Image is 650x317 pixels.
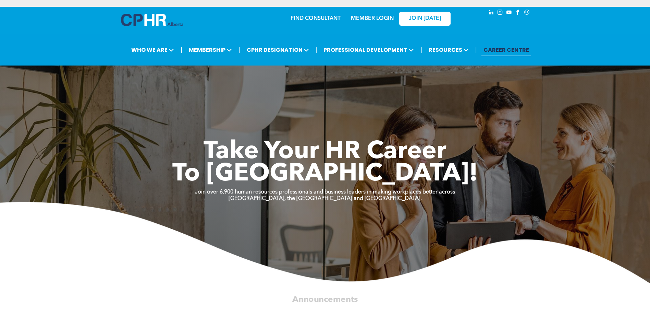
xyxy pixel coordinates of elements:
a: MEMBER LOGIN [351,16,394,21]
a: CAREER CENTRE [481,44,531,56]
span: MEMBERSHIP [187,44,234,56]
li: | [420,43,422,57]
span: Announcements [292,295,358,304]
img: A blue and white logo for cp alberta [121,14,183,26]
strong: [GEOGRAPHIC_DATA], the [GEOGRAPHIC_DATA] and [GEOGRAPHIC_DATA]. [229,196,422,201]
span: JOIN [DATE] [409,15,441,22]
strong: Join over 6,900 human resources professionals and business leaders in making workplaces better ac... [195,189,455,195]
li: | [316,43,317,57]
li: | [475,43,477,57]
a: instagram [496,9,504,18]
li: | [181,43,182,57]
span: To [GEOGRAPHIC_DATA]! [172,162,478,187]
span: CPHR DESIGNATION [245,44,311,56]
a: facebook [514,9,522,18]
span: PROFESSIONAL DEVELOPMENT [321,44,416,56]
li: | [238,43,240,57]
span: Take Your HR Career [204,140,446,164]
a: linkedin [488,9,495,18]
span: RESOURCES [427,44,471,56]
span: WHO WE ARE [129,44,176,56]
a: FIND CONSULTANT [291,16,341,21]
a: youtube [505,9,513,18]
a: JOIN [DATE] [399,12,451,26]
a: Social network [523,9,531,18]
